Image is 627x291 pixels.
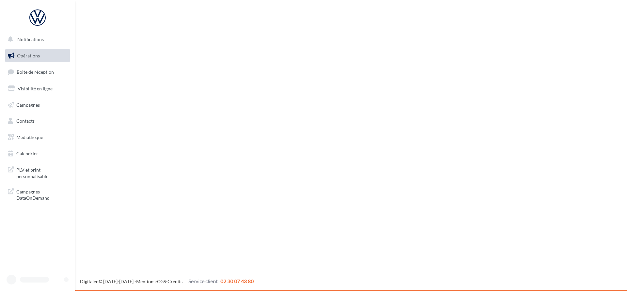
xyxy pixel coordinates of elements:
a: Calendrier [4,147,71,161]
span: Service client [188,278,218,284]
a: Médiathèque [4,130,71,144]
a: Opérations [4,49,71,63]
span: Campagnes DataOnDemand [16,187,67,201]
button: Notifications [4,33,69,46]
a: Campagnes [4,98,71,112]
a: Boîte de réception [4,65,71,79]
a: PLV et print personnalisable [4,163,71,182]
span: PLV et print personnalisable [16,165,67,179]
a: Visibilité en ligne [4,82,71,96]
span: Boîte de réception [17,69,54,75]
a: Digitaleo [80,279,99,284]
span: Opérations [17,53,40,58]
a: Mentions [136,279,155,284]
span: Notifications [17,37,44,42]
span: Médiathèque [16,134,43,140]
a: Contacts [4,114,71,128]
a: CGS [157,279,166,284]
a: Crédits [168,279,183,284]
span: Campagnes [16,102,40,107]
span: © [DATE]-[DATE] - - - [80,279,254,284]
a: Campagnes DataOnDemand [4,185,71,204]
span: Contacts [16,118,35,124]
span: Calendrier [16,151,38,156]
span: Visibilité en ligne [18,86,53,91]
span: 02 30 07 43 80 [220,278,254,284]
